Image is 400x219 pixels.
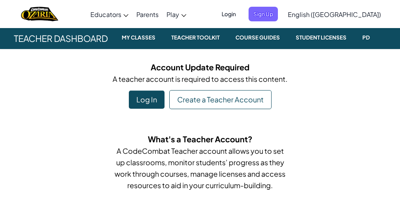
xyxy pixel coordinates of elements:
a: Course Guides [228,28,288,49]
a: PD [354,28,378,49]
a: Educators [86,4,132,25]
small: Teacher Toolkit [168,33,223,42]
button: Sign Up [249,7,278,21]
span: Teacher Dashboard [8,28,114,49]
span: Educators [90,10,121,19]
a: Play [163,4,190,25]
a: My Classes [114,28,163,49]
a: Parents [132,4,163,25]
p: A CodeCombat Teacher account allows you to set up classrooms, monitor students’ progress as they ... [113,145,287,191]
a: Create a Teacher Account [169,90,272,109]
small: Course Guides [232,33,283,42]
span: English ([GEOGRAPHIC_DATA]) [288,10,381,19]
div: Log In [129,91,165,109]
p: A teacher account is required to access this content. [14,73,387,85]
button: Login [217,7,241,21]
small: Student Licenses [293,33,350,42]
small: My Classes [119,33,159,42]
h5: Account Update Required [14,61,387,73]
a: Student Licenses [288,28,354,49]
a: Teacher Toolkit [163,28,228,49]
img: Home [21,6,58,22]
span: Play [167,10,179,19]
a: Ozaria by CodeCombat logo [21,6,58,22]
small: PD [359,33,373,42]
h5: What's a Teacher Account? [113,133,287,145]
a: English ([GEOGRAPHIC_DATA]) [284,4,385,25]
